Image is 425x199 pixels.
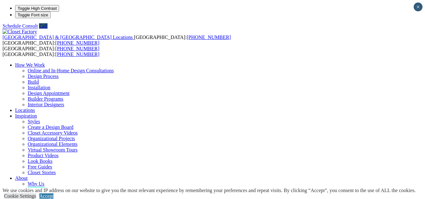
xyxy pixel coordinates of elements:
a: About [15,175,28,181]
span: [GEOGRAPHIC_DATA]: [GEOGRAPHIC_DATA]: [3,35,231,46]
a: Organizational Elements [28,141,77,147]
a: Styles [28,119,40,124]
span: Toggle Font size [18,13,48,17]
button: Toggle High Contrast [15,5,59,12]
a: Design Process [28,74,59,79]
a: Closet Accessory Videos [28,130,78,135]
a: Virtual Showroom Tours [28,147,78,152]
a: Inspiration [15,113,37,119]
a: How We Work [15,62,45,68]
a: Locations [15,108,35,113]
a: Create a Design Board [28,124,73,130]
a: Why Us [28,181,44,186]
a: [PHONE_NUMBER] [55,46,99,51]
a: Call [39,23,48,29]
div: We use cookies and IP address on our website to give you the most relevant experience by remember... [3,188,416,193]
a: Look Books [28,158,53,164]
a: [PHONE_NUMBER] [187,35,231,40]
img: Closet Factory [3,29,37,35]
a: Build [28,79,39,85]
a: Interior Designers [28,102,64,107]
a: Accept [39,193,53,199]
a: Free Guides [28,164,52,169]
a: Reviews [28,187,45,192]
a: [PHONE_NUMBER] [55,40,99,46]
a: [GEOGRAPHIC_DATA] & [GEOGRAPHIC_DATA] Locations [3,35,134,40]
button: Toggle Font size [15,12,51,18]
span: [GEOGRAPHIC_DATA] & [GEOGRAPHIC_DATA] Locations [3,35,133,40]
a: Builder Programs [28,96,63,102]
a: Design Appointment [28,91,70,96]
a: Closet Stories [28,170,56,175]
a: Schedule Consult [3,23,38,29]
a: Installation [28,85,50,90]
span: [GEOGRAPHIC_DATA]: [GEOGRAPHIC_DATA]: [3,46,99,57]
span: Toggle High Contrast [18,6,57,11]
a: Online and In-Home Design Consultations [28,68,114,73]
a: Organizational Projects [28,136,75,141]
a: Cookie Settings [4,193,36,199]
a: Product Videos [28,153,59,158]
a: [PHONE_NUMBER] [55,52,99,57]
button: Close [414,3,422,11]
